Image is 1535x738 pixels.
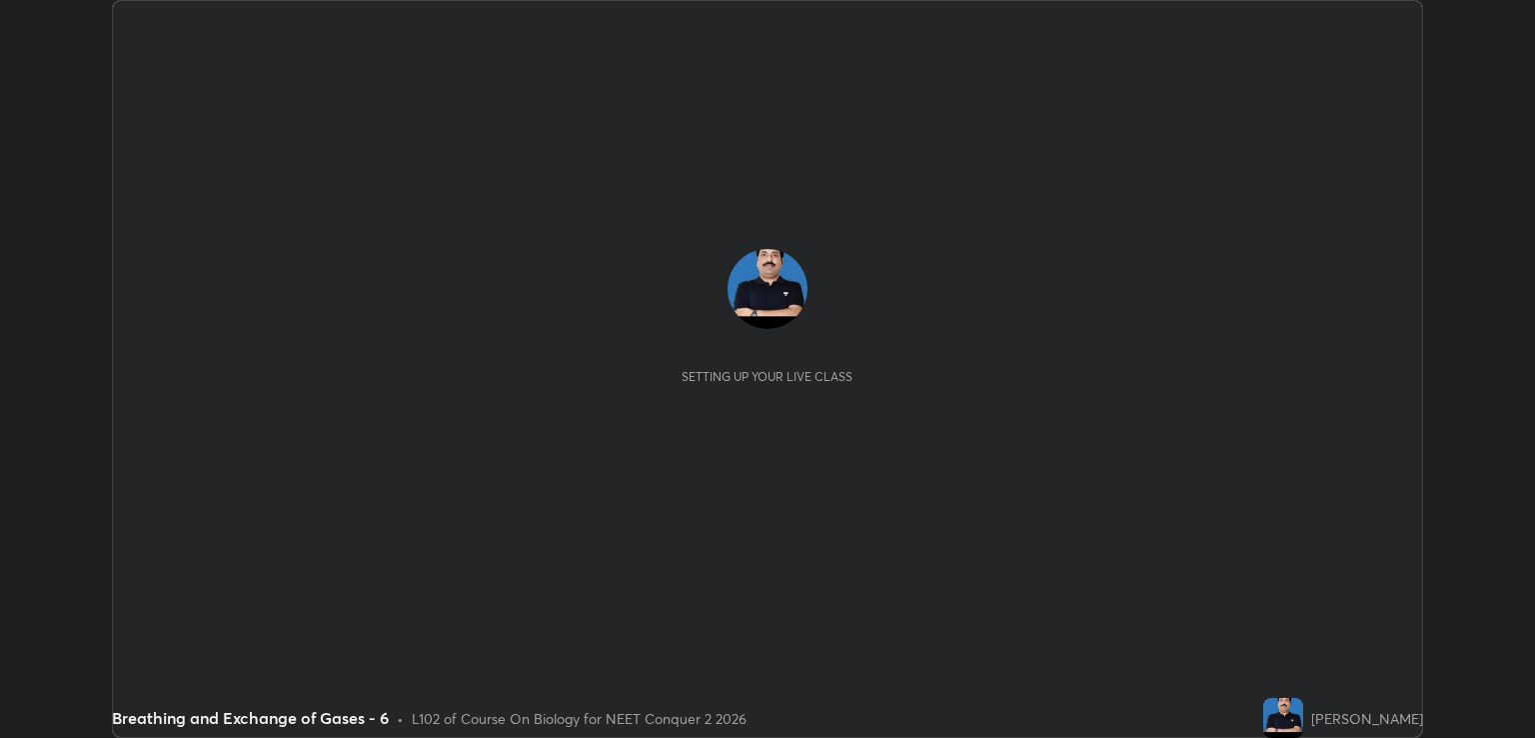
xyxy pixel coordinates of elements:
div: Setting up your live class [682,369,852,384]
div: L102 of Course On Biology for NEET Conquer 2 2026 [412,708,747,729]
div: [PERSON_NAME] [1311,708,1423,729]
img: 85f25d22653f4e3f81ce55c3c18ccaf0.jpg [1263,698,1303,738]
div: • [397,708,404,729]
img: 85f25d22653f4e3f81ce55c3c18ccaf0.jpg [728,249,807,329]
div: Breathing and Exchange of Gases - 6 [112,706,389,730]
